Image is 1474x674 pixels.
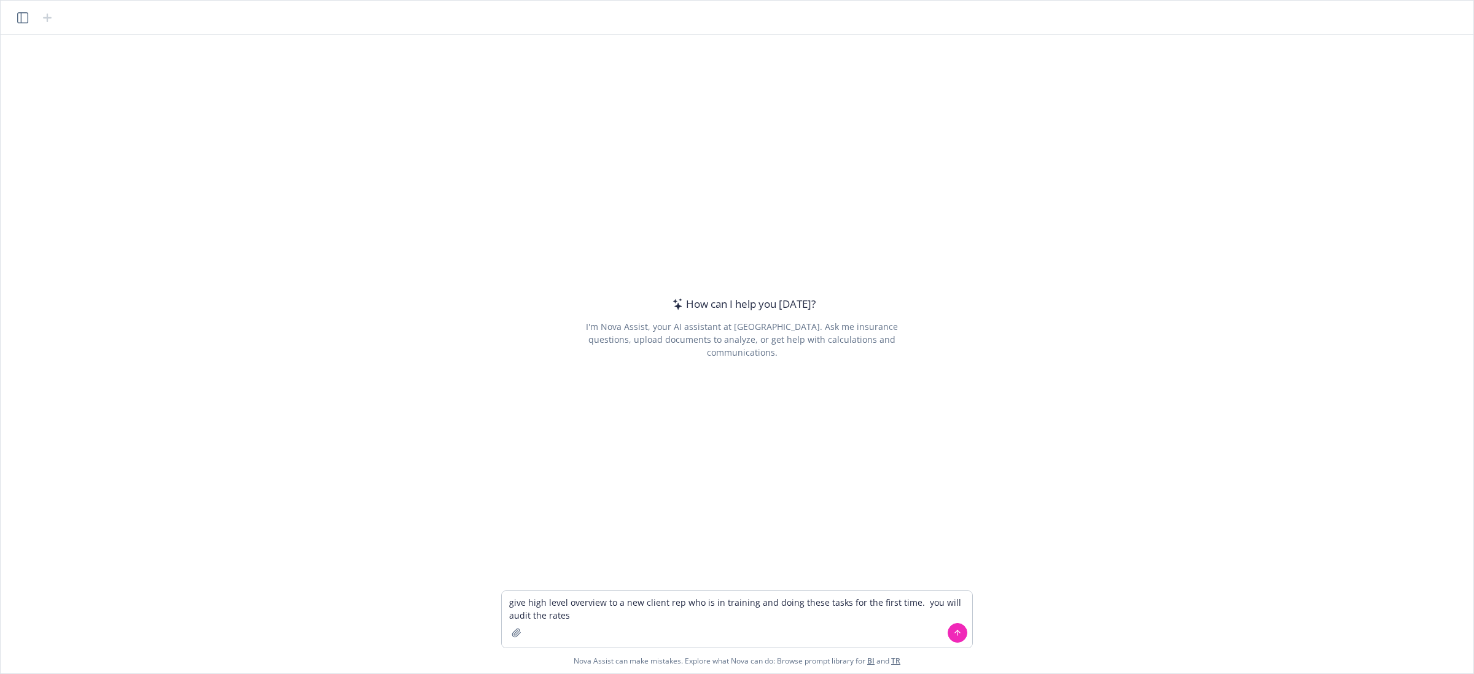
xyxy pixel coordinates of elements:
div: How can I help you [DATE]? [669,296,816,312]
a: BI [867,656,875,666]
div: I'm Nova Assist, your AI assistant at [GEOGRAPHIC_DATA]. Ask me insurance questions, upload docum... [569,320,914,359]
span: Nova Assist can make mistakes. Explore what Nova can do: Browse prompt library for and [574,648,900,673]
textarea: give high level overview to a new client rep who is in training and doing these tasks for the fir... [502,591,972,648]
a: TR [891,656,900,666]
